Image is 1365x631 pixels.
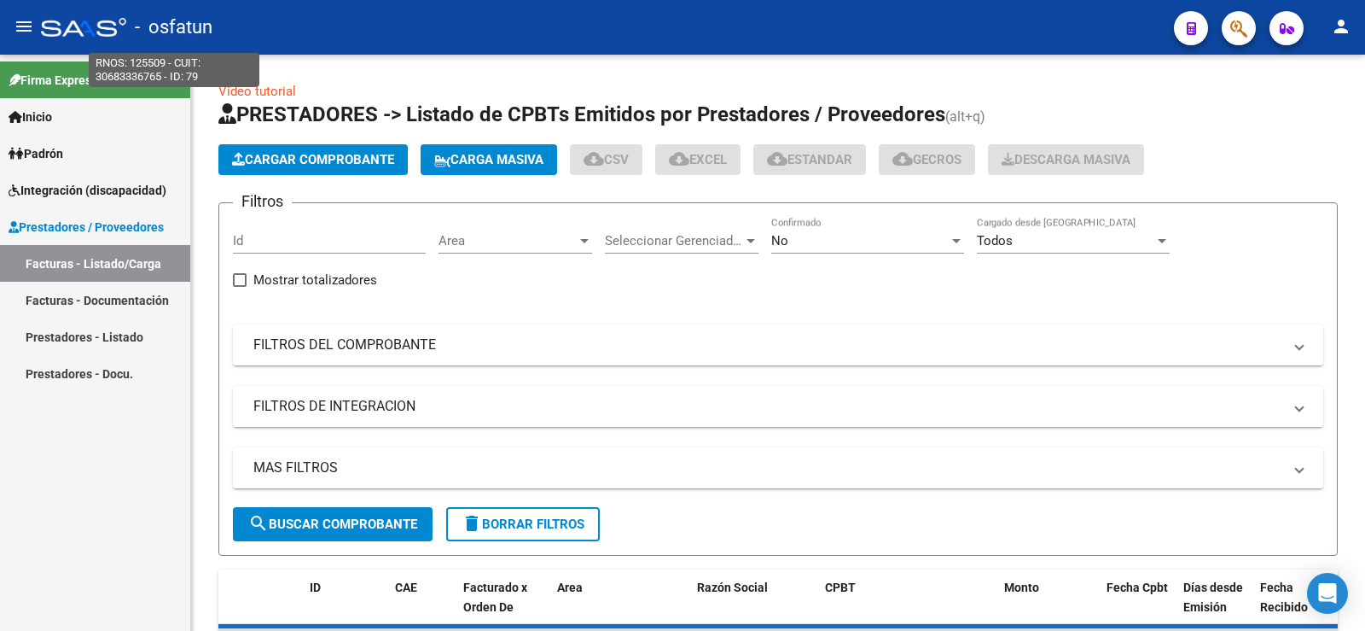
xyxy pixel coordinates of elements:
[1307,573,1348,614] div: Open Intercom Messenger
[977,233,1013,248] span: Todos
[253,459,1282,477] mat-panel-title: MAS FILTROS
[669,149,689,169] mat-icon: cloud_download
[9,108,52,126] span: Inicio
[253,270,377,290] span: Mostrar totalizadores
[584,149,604,169] mat-icon: cloud_download
[253,397,1282,416] mat-panel-title: FILTROS DE INTEGRACION
[1331,16,1351,37] mat-icon: person
[697,581,768,594] span: Razón Social
[233,507,433,541] button: Buscar Comprobante
[988,144,1144,175] button: Descarga Masiva
[218,102,945,126] span: PRESTADORES -> Listado de CPBTs Emitidos por Prestadores / Proveedores
[1002,152,1130,167] span: Descarga Masiva
[825,581,856,594] span: CPBT
[233,386,1323,427] mat-expansion-panel-header: FILTROS DE INTEGRACION
[248,513,269,534] mat-icon: search
[1107,581,1168,594] span: Fecha Cpbt
[462,513,482,534] mat-icon: delete
[218,84,296,99] a: Video tutorial
[669,152,727,167] span: EXCEL
[767,149,787,169] mat-icon: cloud_download
[9,181,166,200] span: Integración (discapacidad)
[767,152,852,167] span: Estandar
[14,16,34,37] mat-icon: menu
[446,507,600,541] button: Borrar Filtros
[1004,581,1039,594] span: Monto
[771,233,788,248] span: No
[879,144,975,175] button: Gecros
[892,152,961,167] span: Gecros
[655,144,741,175] button: EXCEL
[232,152,394,167] span: Cargar Comprobante
[945,108,985,125] span: (alt+q)
[233,190,292,213] h3: Filtros
[310,581,321,594] span: ID
[395,581,417,594] span: CAE
[218,144,408,175] button: Cargar Comprobante
[233,324,1323,365] mat-expansion-panel-header: FILTROS DEL COMPROBANTE
[434,152,543,167] span: Carga Masiva
[892,149,913,169] mat-icon: cloud_download
[1183,581,1243,614] span: Días desde Emisión
[421,144,557,175] button: Carga Masiva
[233,447,1323,488] mat-expansion-panel-header: MAS FILTROS
[1260,581,1308,614] span: Fecha Recibido
[9,218,164,237] span: Prestadores / Proveedores
[988,144,1144,175] app-download-masive: Descarga masiva de comprobantes (adjuntos)
[135,9,212,46] span: - osfatun
[463,581,527,614] span: Facturado x Orden De
[605,233,743,248] span: Seleccionar Gerenciador
[462,517,584,532] span: Borrar Filtros
[253,336,1282,354] mat-panel-title: FILTROS DEL COMPROBANTE
[248,517,417,532] span: Buscar Comprobante
[9,144,63,163] span: Padrón
[439,233,577,248] span: Area
[9,71,97,90] span: Firma Express
[557,581,583,594] span: Area
[753,144,866,175] button: Estandar
[570,144,642,175] button: CSV
[584,152,629,167] span: CSV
